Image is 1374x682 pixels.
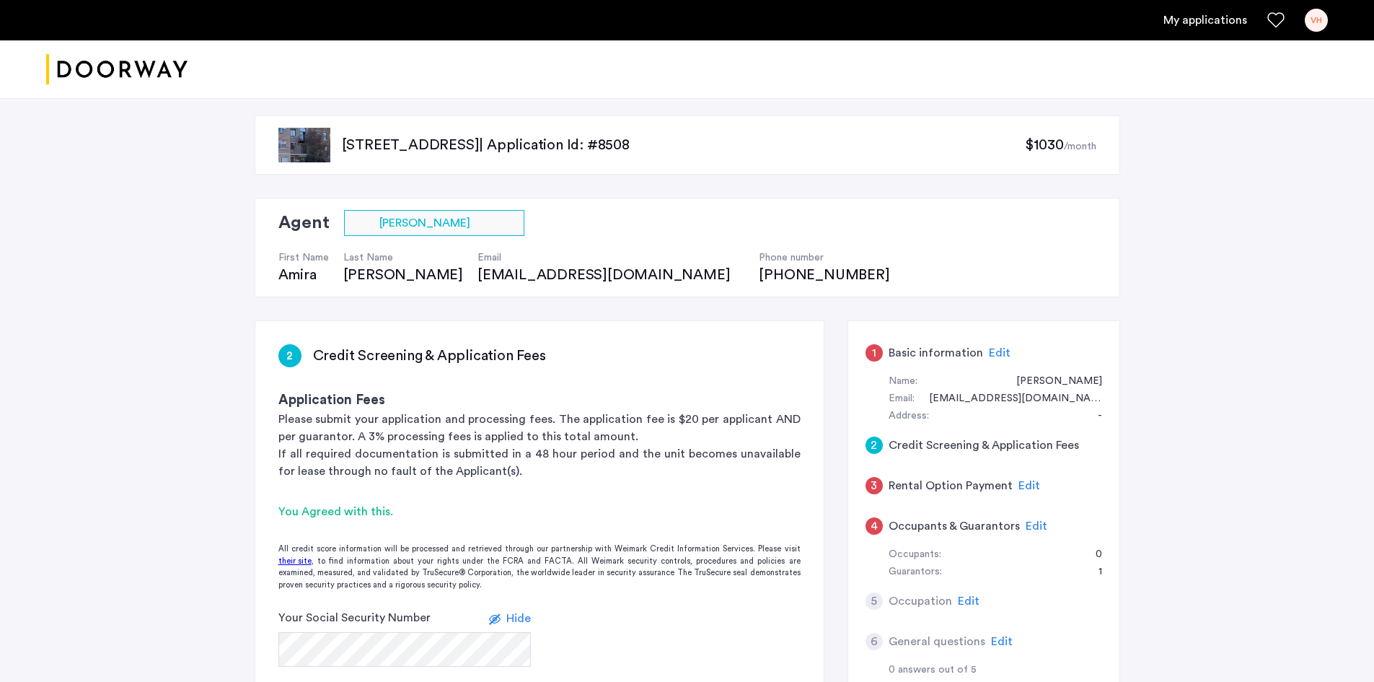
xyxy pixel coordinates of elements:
[255,543,824,591] div: All credit score information will be processed and retrieved through our partnership with Weimark...
[1083,408,1102,425] div: -
[477,250,744,265] h4: Email
[889,344,983,362] h5: Basic information
[915,390,1102,408] div: v.huynh0917@gmail.com
[866,477,883,494] div: 3
[278,390,801,411] h3: Application Fees
[866,437,883,454] div: 2
[313,346,546,366] h3: Credit Screening & Application Fees
[46,43,188,97] a: Cazamio logo
[866,517,883,535] div: 4
[1064,141,1096,152] sub: /month
[889,373,917,390] div: Name:
[278,250,329,265] h4: First Name
[1267,12,1285,29] a: Favorites
[1081,546,1102,564] div: 0
[278,411,801,445] p: Please submit your application and processing fees. The application fee is $20 per applicant AND ...
[889,390,915,408] div: Email:
[759,250,889,265] h4: Phone number
[889,633,985,650] h5: General questions
[278,445,801,480] p: If all required documentation is submitted in a 48 hour period and the unit becomes unavailable f...
[343,265,463,285] div: [PERSON_NAME]
[866,593,883,610] div: 5
[889,564,942,581] div: Guarantors:
[506,613,531,624] span: Hide
[278,210,330,236] h2: Agent
[278,128,330,162] img: apartment
[889,408,929,425] div: Address:
[989,347,1010,359] span: Edit
[278,556,312,568] a: their site
[278,265,329,285] div: Amira
[991,636,1013,647] span: Edit
[1084,564,1102,581] div: 1
[278,503,801,520] div: You Agreed with this.
[1002,373,1102,390] div: Vanessa Huynh
[1018,480,1040,491] span: Edit
[278,609,431,626] label: Your Social Security Number
[958,595,979,607] span: Edit
[1163,12,1247,29] a: My application
[343,250,463,265] h4: Last Name
[889,546,941,564] div: Occupants:
[889,437,1079,454] h5: Credit Screening & Application Fees
[1305,9,1328,32] div: VH
[1313,624,1360,668] iframe: chat widget
[889,593,952,610] h5: Occupation
[46,43,188,97] img: logo
[866,633,883,650] div: 6
[1026,520,1047,532] span: Edit
[342,135,1026,155] p: [STREET_ADDRESS] | Application Id: #8508
[866,344,883,362] div: 1
[889,662,1102,679] div: 0 answers out of 5
[889,517,1020,535] h5: Occupants & Guarantors
[889,477,1013,494] h5: Rental Option Payment
[477,265,744,285] div: [EMAIL_ADDRESS][DOMAIN_NAME]
[278,344,301,367] div: 2
[1025,138,1063,152] span: $1030
[759,265,889,285] div: [PHONE_NUMBER]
